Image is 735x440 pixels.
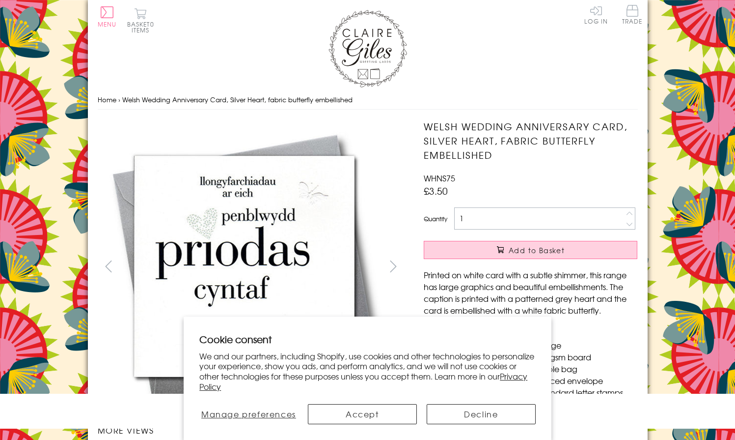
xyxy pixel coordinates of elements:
p: Printed on white card with a subtle shimmer, this range has large graphics and beautiful embellis... [424,269,637,316]
h2: Cookie consent [199,332,536,346]
button: next [382,255,404,277]
h1: Welsh Wedding Anniversary Card, Silver Heart, fabric butterfly embellished [424,119,637,162]
nav: breadcrumbs [98,90,638,110]
span: Welsh Wedding Anniversary Card, Silver Heart, fabric butterfly embellished [122,95,353,104]
span: › [118,95,120,104]
span: Add to Basket [509,245,565,255]
button: Manage preferences [199,404,298,424]
span: Trade [622,5,643,24]
span: WHNS75 [424,172,455,184]
button: Add to Basket [424,241,637,259]
button: Basket0 items [127,8,154,33]
img: Claire Giles Greetings Cards [328,10,407,88]
a: Log In [584,5,608,24]
p: We and our partners, including Shopify, use cookies and other technologies to personalize your ex... [199,351,536,392]
a: Trade [622,5,643,26]
img: Welsh Wedding Anniversary Card, Silver Heart, fabric butterfly embellished [98,119,392,414]
span: Menu [98,20,117,29]
button: Accept [308,404,417,424]
h3: More views [98,424,405,436]
span: Manage preferences [201,408,296,420]
a: Home [98,95,116,104]
label: Quantity [424,214,447,223]
span: 0 items [132,20,154,34]
button: Menu [98,6,117,27]
span: £3.50 [424,184,448,198]
button: Decline [427,404,536,424]
button: prev [98,255,120,277]
a: Privacy Policy [199,370,527,392]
